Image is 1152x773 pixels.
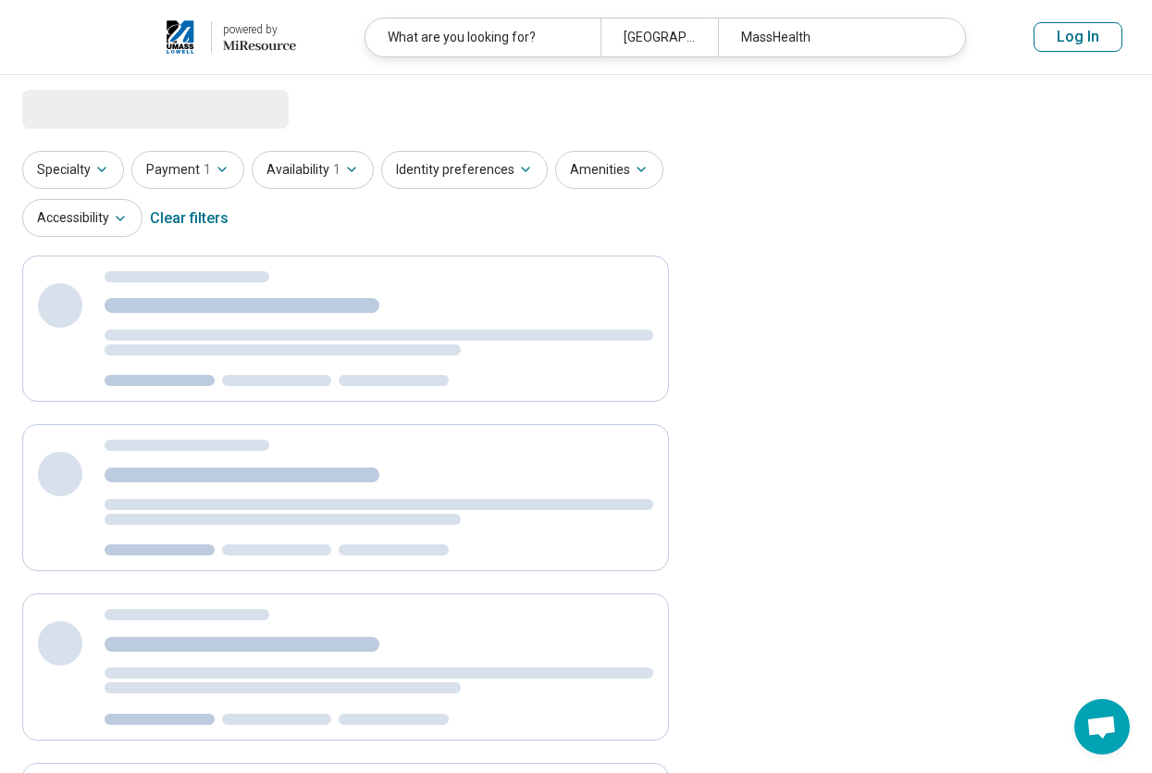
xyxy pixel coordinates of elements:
[161,15,200,59] img: University of Massachusetts, Lowell
[223,21,296,38] div: powered by
[131,151,244,189] button: Payment1
[1074,699,1130,754] div: Open chat
[555,151,663,189] button: Amenities
[22,199,142,237] button: Accessibility
[22,151,124,189] button: Specialty
[333,160,341,180] span: 1
[718,19,953,56] div: MassHealth
[204,160,211,180] span: 1
[252,151,374,189] button: Availability1
[22,90,178,127] span: Loading...
[1034,22,1122,52] button: Log In
[365,19,601,56] div: What are you looking for?
[30,15,296,59] a: University of Massachusetts, Lowellpowered by
[381,151,548,189] button: Identity preferences
[601,19,718,56] div: [GEOGRAPHIC_DATA], [GEOGRAPHIC_DATA]
[150,196,229,241] div: Clear filters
